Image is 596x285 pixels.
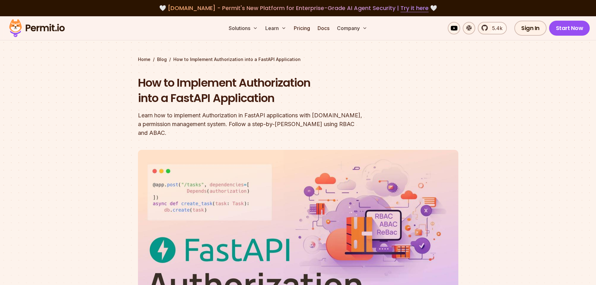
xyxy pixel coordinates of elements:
div: / / [138,56,458,63]
a: Try it here [400,4,429,12]
a: Home [138,56,150,63]
a: Pricing [291,22,313,34]
a: Docs [315,22,332,34]
a: Sign In [514,21,547,36]
button: Solutions [226,22,260,34]
button: Company [334,22,370,34]
a: 5.4k [478,22,507,34]
span: 5.4k [488,24,502,32]
button: Learn [263,22,289,34]
div: Learn how to implement Authorization in FastAPI applications with [DOMAIN_NAME], a permission man... [138,111,378,137]
a: Blog [157,56,167,63]
h1: How to Implement Authorization into a FastAPI Application [138,75,378,106]
img: Permit logo [6,18,68,39]
a: Start Now [549,21,590,36]
span: [DOMAIN_NAME] - Permit's New Platform for Enterprise-Grade AI Agent Security | [168,4,429,12]
div: 🤍 🤍 [15,4,581,13]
